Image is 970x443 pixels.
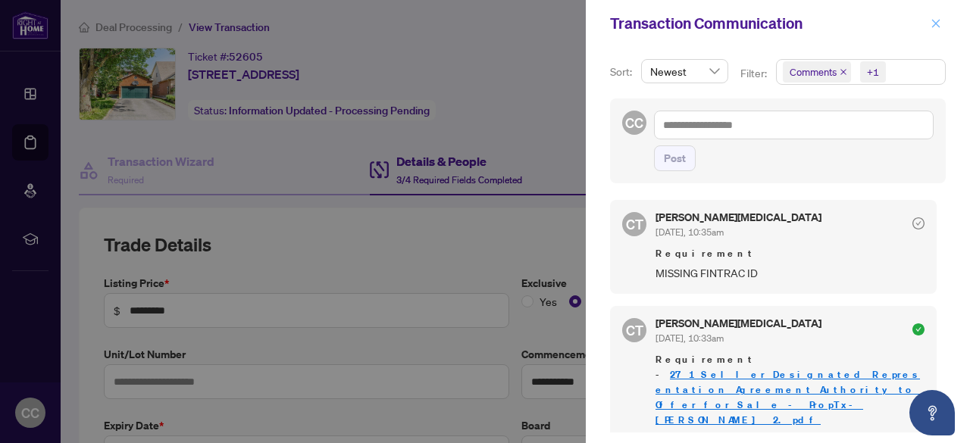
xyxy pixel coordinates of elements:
[656,212,821,223] h5: [PERSON_NAME][MEDICAL_DATA]
[740,65,769,82] p: Filter:
[625,112,643,133] span: CC
[656,368,922,426] a: 271_Seller_Designated_Representation_Agreement_Authority_to_Offer_for_Sale_-_PropTx-[PERSON_NAME]...
[610,12,926,35] div: Transaction Communication
[650,60,719,83] span: Newest
[912,217,925,229] span: check-circle
[656,352,925,428] span: Requirement -
[909,390,955,435] button: Open asap
[656,264,925,282] span: MISSING FINTRAC ID
[626,214,643,235] span: CT
[610,64,635,80] p: Sort:
[840,68,847,76] span: close
[912,323,925,335] span: check-circle
[626,320,643,341] span: CT
[654,145,696,171] button: Post
[867,64,879,80] div: +1
[783,61,851,83] span: Comments
[656,318,821,329] h5: [PERSON_NAME][MEDICAL_DATA]
[790,64,837,80] span: Comments
[656,332,724,344] span: [DATE], 10:33am
[656,246,925,261] span: Requirement
[656,226,724,238] span: [DATE], 10:35am
[931,18,941,29] span: close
